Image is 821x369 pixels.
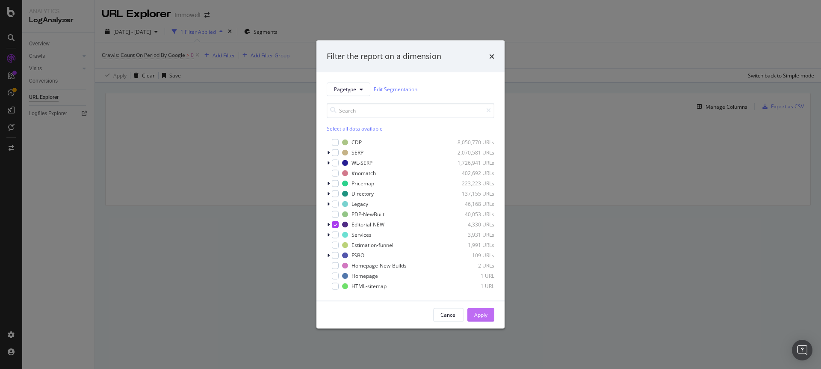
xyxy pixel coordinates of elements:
div: Open Intercom Messenger [792,340,812,360]
span: Pagetype [334,86,356,93]
a: Edit Segmentation [374,85,417,94]
div: 109 URLs [452,252,494,259]
div: 402,692 URLs [452,170,494,177]
div: Apply [474,311,487,318]
div: 40,053 URLs [452,211,494,218]
div: CDP [351,139,362,146]
div: 8,050,770 URLs [452,139,494,146]
button: Cancel [433,308,464,321]
div: 137,155 URLs [452,190,494,197]
div: Cancel [440,311,457,318]
div: Homepage-New-Builds [351,262,407,269]
div: 1,991 URLs [452,241,494,249]
div: Legacy [351,200,368,208]
div: WL-SERP [351,159,372,167]
div: HTML-sitemap [351,283,387,290]
div: PDP-NewBuilt [351,211,384,218]
button: Pagetype [327,82,370,96]
input: Search [327,103,494,118]
div: 2 URLs [452,262,494,269]
div: 2,070,581 URLs [452,149,494,156]
div: Directory [351,190,374,197]
div: Filter the report on a dimension [327,51,441,62]
div: Services [351,231,372,238]
div: Pricemap [351,180,374,187]
div: modal [316,41,505,329]
div: Editorial-NEW [351,221,384,228]
div: 4,330 URLs [452,221,494,228]
div: 3,931 URLs [452,231,494,238]
div: Select all data available [327,125,494,132]
div: #nomatch [351,170,376,177]
div: Estimation-funnel [351,241,393,249]
div: 1,726,941 URLs [452,159,494,167]
button: Apply [467,308,494,321]
div: 46,168 URLs [452,200,494,208]
div: 223,223 URLs [452,180,494,187]
div: Homepage [351,272,378,280]
div: FSBO [351,252,364,259]
div: 1 URL [452,272,494,280]
div: times [489,51,494,62]
div: 1 URL [452,283,494,290]
div: SERP [351,149,363,156]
